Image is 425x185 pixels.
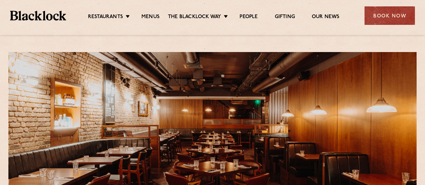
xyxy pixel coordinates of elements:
[365,6,415,25] div: Book Now
[275,14,295,21] a: Gifting
[88,14,123,21] a: Restaurants
[240,14,258,21] a: People
[141,14,160,21] a: Menus
[168,14,221,21] a: The Blacklock Way
[312,14,340,21] a: Our News
[10,11,66,20] img: BL_Textured_Logo-footer-cropped.svg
